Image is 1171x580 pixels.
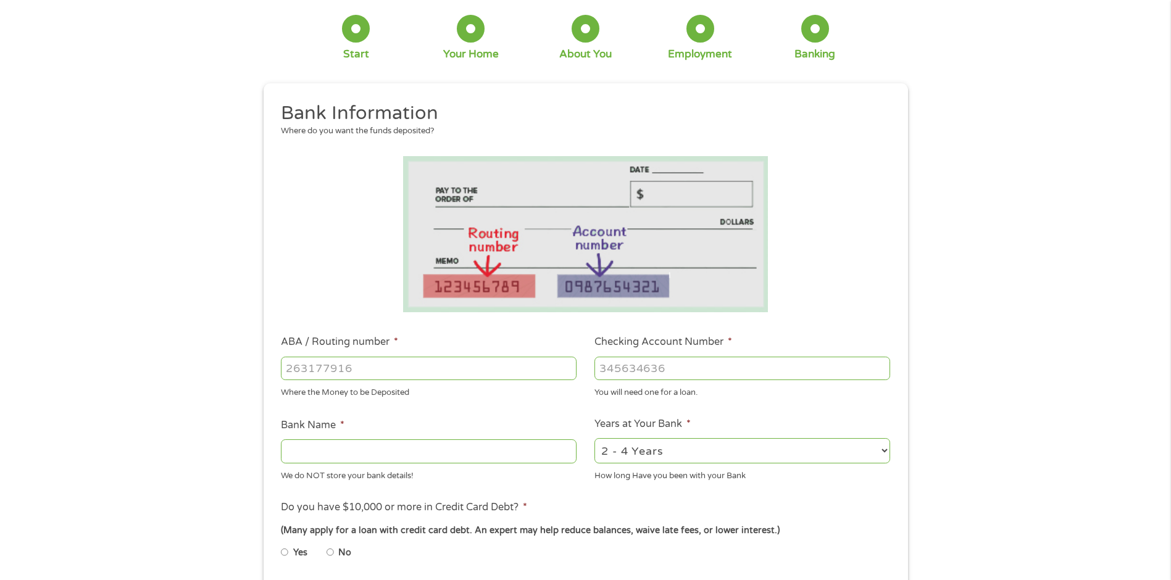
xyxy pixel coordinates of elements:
[403,156,769,312] img: Routing number location
[281,465,577,482] div: We do NOT store your bank details!
[443,48,499,61] div: Your Home
[281,501,527,514] label: Do you have $10,000 or more in Credit Card Debt?
[281,101,881,126] h2: Bank Information
[594,336,732,349] label: Checking Account Number
[794,48,835,61] div: Banking
[594,357,890,380] input: 345634636
[338,546,351,560] label: No
[343,48,369,61] div: Start
[559,48,612,61] div: About You
[281,383,577,399] div: Where the Money to be Deposited
[281,524,890,537] div: (Many apply for a loan with credit card debt. An expert may help reduce balances, waive late fees...
[281,336,398,349] label: ABA / Routing number
[594,383,890,399] div: You will need one for a loan.
[281,125,881,138] div: Where do you want the funds deposited?
[281,357,577,380] input: 263177916
[281,419,344,432] label: Bank Name
[594,418,691,431] label: Years at Your Bank
[293,546,307,560] label: Yes
[594,465,890,482] div: How long Have you been with your Bank
[668,48,732,61] div: Employment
